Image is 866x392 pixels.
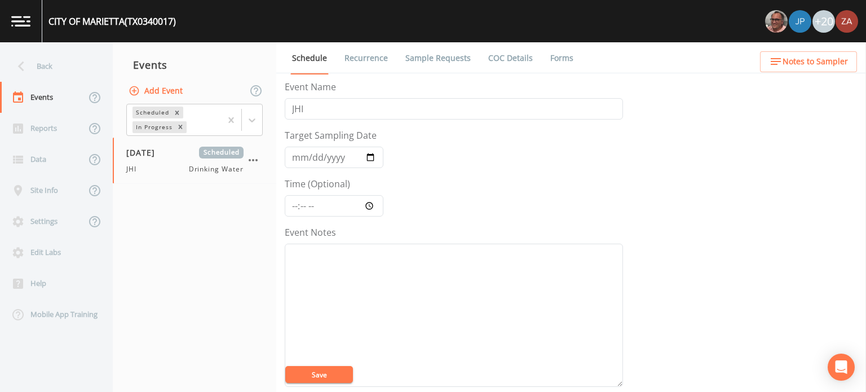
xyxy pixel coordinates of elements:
[285,366,353,383] button: Save
[285,80,336,94] label: Event Name
[783,55,848,69] span: Notes to Sampler
[789,10,811,33] img: 41241ef155101aa6d92a04480b0d0000
[285,177,350,191] label: Time (Optional)
[765,10,788,33] div: Mike Franklin
[113,138,276,184] a: [DATE]ScheduledJHIDrinking Water
[199,147,244,158] span: Scheduled
[11,16,30,27] img: logo
[487,42,534,74] a: COC Details
[836,10,858,33] img: ce2de1a43693809d2723ae48c4cbbdb0
[549,42,575,74] a: Forms
[760,51,857,72] button: Notes to Sampler
[132,121,174,133] div: In Progress
[285,129,377,142] label: Target Sampling Date
[290,42,329,74] a: Schedule
[828,354,855,381] div: Open Intercom Messenger
[189,164,244,174] span: Drinking Water
[343,42,390,74] a: Recurrence
[174,121,187,133] div: Remove In Progress
[285,226,336,239] label: Event Notes
[812,10,835,33] div: +20
[788,10,812,33] div: Joshua gere Paul
[765,10,788,33] img: e2d790fa78825a4bb76dcb6ab311d44c
[48,15,176,28] div: CITY OF MARIETTA (TX0340017)
[404,42,472,74] a: Sample Requests
[126,81,187,102] button: Add Event
[126,147,163,158] span: [DATE]
[132,107,171,118] div: Scheduled
[126,164,143,174] span: JHI
[171,107,183,118] div: Remove Scheduled
[113,51,276,79] div: Events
